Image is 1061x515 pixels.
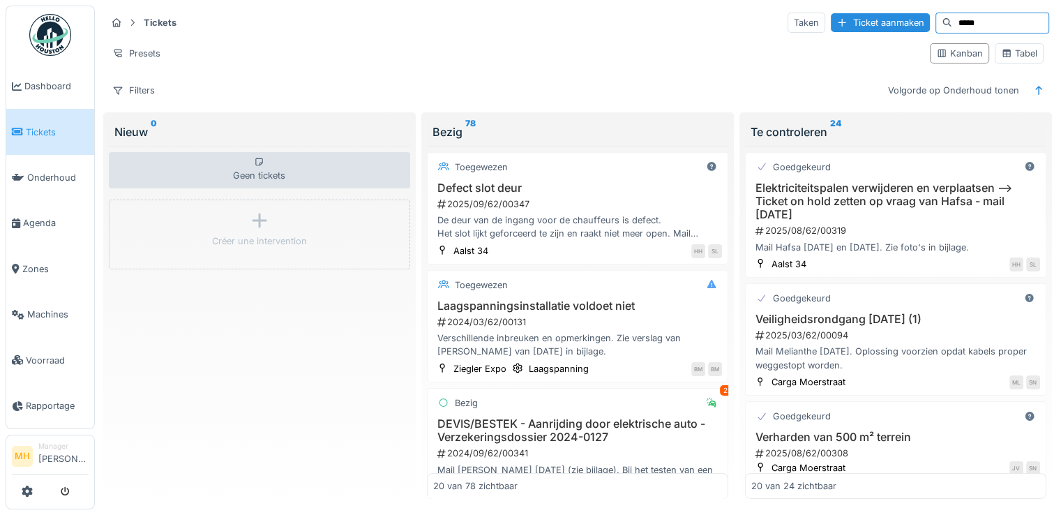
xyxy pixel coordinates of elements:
[772,257,806,271] div: Aalst 34
[26,354,89,367] span: Voorraad
[6,64,94,109] a: Dashboard
[109,152,410,188] div: Geen tickets
[6,383,94,428] a: Rapportage
[433,299,722,313] h3: Laagspanningsinstallatie voldoet niet
[772,375,845,389] div: Carga Moerstraat
[751,345,1040,371] div: Mail Melianthe [DATE]. Oplossing voorzien opdat kabels proper weggestopt worden.
[1001,47,1037,60] div: Tabel
[754,447,1040,460] div: 2025/08/62/00308
[691,362,705,376] div: BM
[26,399,89,412] span: Rapportage
[1009,375,1023,389] div: ML
[1009,461,1023,475] div: JV
[38,441,89,451] div: Manager
[106,43,167,64] div: Presets
[436,197,722,211] div: 2025/09/62/00347
[773,410,831,423] div: Goedgekeurd
[151,124,157,140] sup: 0
[29,14,71,56] img: Badge_color-CXgf-gQk.svg
[432,124,723,140] div: Bezig
[433,417,722,444] h3: DEVIS/BESTEK - Aanrijding door elektrische auto - Verzekeringsdossier 2024-0127
[6,337,94,382] a: Voorraad
[436,315,722,329] div: 2024/03/62/00131
[788,13,825,33] div: Taken
[6,246,94,292] a: Zones
[433,331,722,358] div: Verschillende inbreuken en opmerkingen. Zie verslag van [PERSON_NAME] van [DATE] in bijlage.
[6,200,94,246] a: Agenda
[1009,257,1023,271] div: HH
[6,155,94,200] a: Onderhoud
[1026,375,1040,389] div: SN
[12,446,33,467] li: MH
[138,16,182,29] strong: Tickets
[106,80,161,100] div: Filters
[433,479,518,493] div: 20 van 78 zichtbaar
[455,396,478,410] div: Bezig
[691,244,705,258] div: HH
[1026,461,1040,475] div: SN
[882,80,1025,100] div: Volgorde op Onderhoud tonen
[27,171,89,184] span: Onderhoud
[751,431,1040,444] h3: Verharden van 500 m² terrein
[751,124,1041,140] div: Te controleren
[453,244,488,257] div: Aalst 34
[754,329,1040,342] div: 2025/03/62/00094
[22,262,89,276] span: Zones
[708,244,722,258] div: SL
[433,181,722,195] h3: Defect slot deur
[773,161,831,174] div: Goedgekeurd
[455,278,508,292] div: Toegewezen
[26,126,89,139] span: Tickets
[453,362,506,375] div: Ziegler Expo
[1026,257,1040,271] div: SL
[754,224,1040,237] div: 2025/08/62/00319
[830,124,841,140] sup: 24
[38,441,89,471] li: [PERSON_NAME]
[751,479,836,493] div: 20 van 24 zichtbaar
[773,292,831,305] div: Goedgekeurd
[751,241,1040,254] div: Mail Hafsa [DATE] en [DATE]. Zie foto's in bijlage.
[23,216,89,230] span: Agenda
[465,124,476,140] sup: 78
[751,181,1040,222] h3: Elektriciteitspalen verwijderen en verplaatsen --> Ticket on hold zetten op vraag van Hafsa - mai...
[12,441,89,475] a: MH Manager[PERSON_NAME]
[114,124,405,140] div: Nieuw
[529,362,589,375] div: Laagspanning
[433,214,722,240] div: De deur van de ingang voor de chauffeurs is defect. Het slot lijkt geforceerd te zijn en raakt ni...
[831,13,930,32] div: Ticket aanmaken
[436,447,722,460] div: 2024/09/62/00341
[27,308,89,321] span: Machines
[6,109,94,154] a: Tickets
[212,234,307,248] div: Créer une intervention
[24,80,89,93] span: Dashboard
[433,463,722,490] div: Mail [PERSON_NAME] [DATE] (zie bijlage). Bij het testen van een elektrische wagen, is een chauffe...
[708,362,722,376] div: BM
[455,161,508,174] div: Toegewezen
[936,47,983,60] div: Kanban
[6,292,94,337] a: Machines
[720,385,731,396] div: 2
[772,461,845,475] div: Carga Moerstraat
[751,313,1040,326] h3: Veiligheidsrondgang [DATE] (1)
